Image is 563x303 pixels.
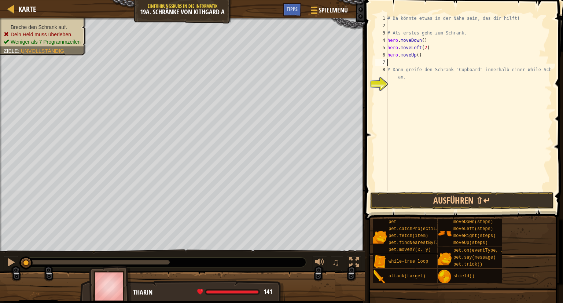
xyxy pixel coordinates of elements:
[373,255,387,269] img: portrait.png
[375,66,387,81] div: 8
[332,257,339,268] span: ♫
[375,29,387,37] div: 3
[312,256,327,271] button: Lautstärke anpassen
[21,48,64,54] span: Unvollständig
[4,48,18,54] span: Ziele
[375,22,387,29] div: 2
[375,44,387,51] div: 5
[133,288,278,297] div: Tharin
[453,248,522,253] span: pet.on(eventType, handler)
[4,23,81,31] li: Breche den Schrank auf.
[453,226,493,231] span: moveLeft(steps)
[453,233,496,238] span: moveRight(steps)
[287,6,298,12] span: Tipps
[453,219,493,224] span: moveDown(steps)
[370,192,554,209] button: Ausführen ⇧↵
[264,287,272,296] span: 141
[331,256,343,271] button: ♫
[389,233,428,238] span: pet.fetch(item)
[319,6,348,15] span: Spielmenü
[438,252,452,266] img: portrait.png
[11,24,67,30] span: Breche den Schrank auf.
[347,256,361,271] button: Fullscreen umschalten
[4,31,81,38] li: Dein Held muss überleben.
[373,230,387,244] img: portrait.png
[389,240,460,245] span: pet.findNearestByType(type)
[389,259,428,264] span: while-true loop
[18,48,21,54] span: :
[11,39,81,45] span: Weniger als 7 Programmzeilen
[18,4,36,14] span: Karte
[389,219,397,224] span: pet
[453,255,496,260] span: pet.say(message)
[15,4,36,14] a: Karte
[197,289,272,295] div: health: 141 / 141
[438,270,452,284] img: portrait.png
[453,274,475,279] span: shield()
[389,226,457,231] span: pet.catchProjectile(arrow)
[453,262,482,267] span: pet.trick()
[375,15,387,22] div: 1
[375,81,387,88] div: 9
[4,256,18,271] button: Ctrl + P: Pause
[375,51,387,59] div: 6
[389,247,431,252] span: pet.moveXY(x, y)
[375,37,387,44] div: 4
[373,270,387,284] img: portrait.png
[453,240,488,245] span: moveUp(steps)
[11,32,73,37] span: Dein Held muss überleben.
[438,226,452,240] img: portrait.png
[4,38,81,45] li: Weniger als 7 Programmzeilen
[305,3,352,20] button: Spielmenü
[389,274,426,279] span: attack(target)
[375,59,387,66] div: 7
